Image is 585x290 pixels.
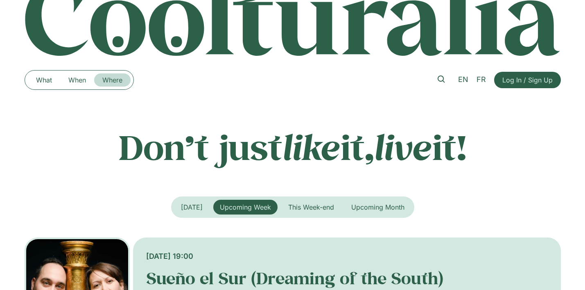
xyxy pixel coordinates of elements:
p: Don’t just it, it! [25,126,561,167]
em: like [282,124,341,169]
em: live [374,124,432,169]
a: Sueño el Sur (Dreaming of the South) [146,267,443,289]
a: FR [472,74,490,86]
a: Where [94,73,131,87]
span: [DATE] [181,203,203,211]
span: Upcoming Week [220,203,271,211]
a: Log In / Sign Up [494,72,561,88]
div: [DATE] 19:00 [146,251,548,262]
a: What [28,73,60,87]
a: When [60,73,94,87]
span: Log In / Sign Up [502,75,553,85]
span: This Week-end [288,203,334,211]
span: FR [477,75,486,84]
nav: Menu [28,73,131,87]
span: Upcoming Month [351,203,404,211]
a: EN [454,74,472,86]
span: EN [458,75,468,84]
